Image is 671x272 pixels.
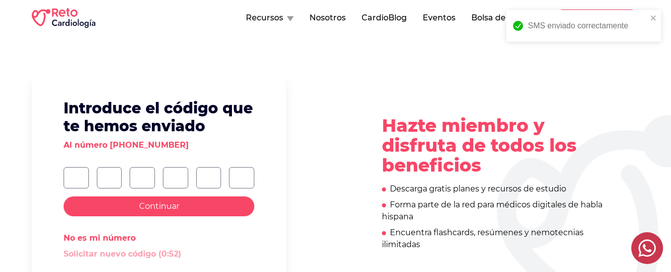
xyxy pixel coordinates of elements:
[382,227,604,251] div: Encuentra flashcards, resúmenes y nemotecnias ilimitadas
[64,248,254,260] p: Solicitar nuevo código
[309,12,346,24] button: Nosotros
[382,115,604,175] p: Hazte miembro y disfruta de todos los beneficios
[528,20,647,32] div: SMS enviado correctamente
[382,183,604,195] div: Descarga gratis planes y recursos de estudio
[362,12,407,24] button: CardioBlog
[139,201,179,211] span: Continuar
[64,196,254,216] button: Continuar
[382,199,604,223] div: Forma parte de la red para médicos digitales de habla hispana
[158,249,181,259] span: (0: 52 )
[64,232,254,244] p: No es mi número
[650,14,657,22] button: close
[246,12,294,24] button: Recursos
[423,12,455,24] button: Eventos
[64,99,254,135] h2: Introduce el código que te hemos enviado
[471,12,538,24] button: Bolsa de empleo
[32,8,95,28] img: RETO Cardio Logo
[64,139,254,151] p: Al número [PHONE_NUMBER]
